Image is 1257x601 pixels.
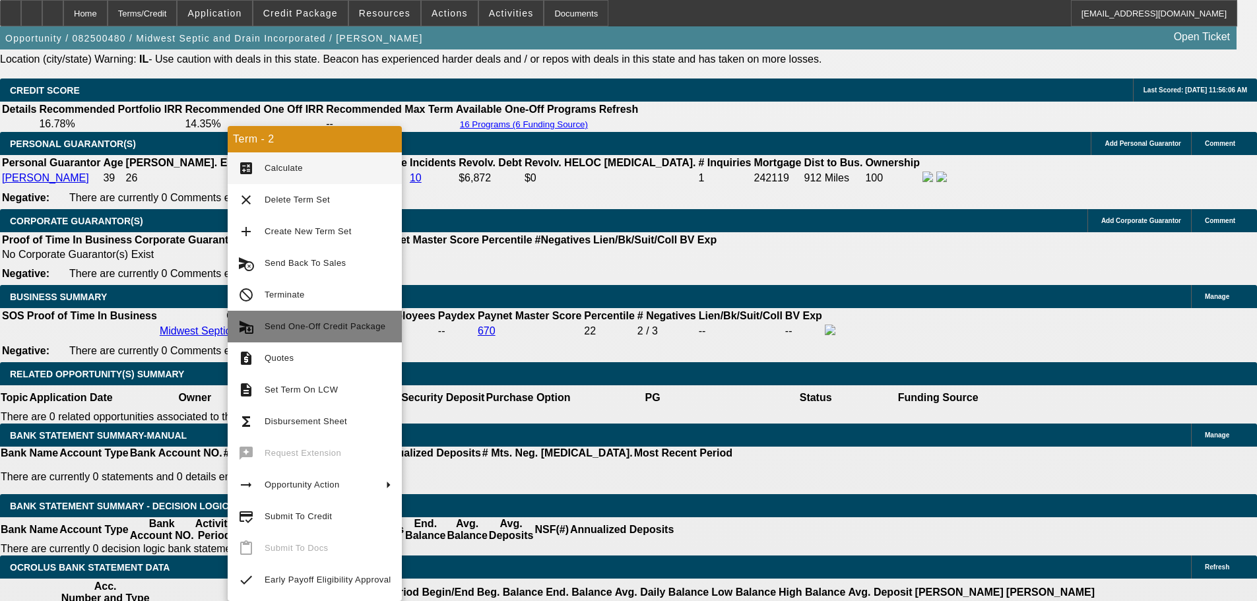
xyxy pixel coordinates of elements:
td: $0 [524,171,697,185]
b: Dist to Bus. [804,157,863,168]
th: Refresh [598,103,639,116]
b: Negative: [2,192,49,203]
mat-icon: check [238,572,254,588]
span: Send One-Off Credit Package [265,321,385,331]
th: NSF(#) [534,517,569,542]
b: BV Exp [785,310,822,321]
p: There are currently 0 statements and 0 details entered on this opportunity [1,471,732,483]
b: Paydex [438,310,475,321]
img: facebook-icon.png [922,172,933,182]
button: 16 Programs (6 Funding Source) [456,119,592,130]
b: IL [139,53,148,65]
b: Percentile [482,234,532,245]
mat-icon: calculate [238,160,254,176]
b: Mortgage [754,157,802,168]
b: Revolv. HELOC [MEDICAL_DATA]. [525,157,696,168]
span: Add Personal Guarantor [1105,140,1181,147]
span: Add Corporate Guarantor [1101,217,1181,224]
th: Owner [113,385,276,410]
td: -- [698,324,783,338]
span: Application [187,8,242,18]
th: End. Balance [404,517,446,542]
b: BV Exp [680,234,717,245]
b: Vantage [367,157,407,168]
span: Refresh [1205,563,1229,571]
span: There are currently 0 Comments entered on this opportunity [69,268,349,279]
div: 2 / 3 [637,325,696,337]
b: # Employees [371,310,435,321]
th: Funding Source [897,385,979,410]
th: # Mts. Neg. [MEDICAL_DATA]. [482,447,633,460]
span: There are currently 0 Comments entered on this opportunity [69,192,349,203]
span: Credit Package [263,8,338,18]
a: Midwest Septic and Drain Incorporated [160,325,342,336]
mat-icon: cancel_schedule_send [238,255,254,271]
th: Most Recent Period [633,447,733,460]
th: Recommended Max Term [325,103,454,116]
span: OCROLUS BANK STATEMENT DATA [10,562,170,573]
td: 16.78% [38,117,183,131]
th: Details [1,103,37,116]
td: -- [785,324,823,338]
mat-icon: not_interested [238,287,254,303]
th: PG [571,385,734,410]
a: 670 [478,325,496,336]
span: Last Scored: [DATE] 11:56:06 AM [1144,86,1247,94]
mat-icon: clear [238,192,254,208]
th: # Of Periods [223,447,286,460]
div: Term - 2 [228,126,402,152]
th: Proof of Time In Business [1,234,133,247]
img: linkedin-icon.png [936,172,947,182]
b: Incidents [410,157,456,168]
b: Lien/Bk/Suit/Coll [593,234,677,245]
th: Annualized Deposits [569,517,674,542]
td: 242119 [754,171,802,185]
span: Create New Term Set [265,226,352,236]
span: CREDIT SCORE [10,85,80,96]
td: 14.35% [184,117,324,131]
mat-icon: arrow_right_alt [238,477,254,493]
th: Purchase Option [485,385,571,410]
th: Recommended One Off IRR [184,103,324,116]
span: Calculate [265,163,303,173]
span: CORPORATE GUARANTOR(S) [10,216,143,226]
th: Activity Period [195,517,234,542]
span: BUSINESS SUMMARY [10,292,107,302]
a: Open Ticket [1169,26,1235,48]
span: Opportunity Action [265,480,340,490]
th: Bank Account NO. [129,517,195,542]
b: [PERSON_NAME]. EST [126,157,241,168]
span: Early Payoff Eligibility Approval [265,575,391,585]
td: 1 [697,171,752,185]
b: Revolv. Debt [459,157,522,168]
th: Annualized Deposits [376,447,481,460]
mat-icon: send_and_archive [238,319,254,334]
td: 100 [864,171,920,185]
span: Bank Statement Summary - Decision Logic [10,501,229,511]
mat-icon: credit_score [238,509,254,524]
span: PERSONAL GUARANTOR(S) [10,139,136,149]
b: Personal Guarantor [2,157,100,168]
th: Available One-Off Programs [455,103,597,116]
th: Bank Account NO. [129,447,223,460]
span: BANK STATEMENT SUMMARY-MANUAL [10,430,187,441]
b: Lien/Bk/Suit/Coll [699,310,783,321]
td: -- [437,324,476,338]
span: Terminate [265,290,305,300]
div: 22 [584,325,634,337]
mat-icon: add [238,224,254,239]
mat-icon: description [238,382,254,398]
span: Delete Term Set [265,195,330,205]
a: [PERSON_NAME] [2,172,89,183]
img: facebook-icon.png [825,325,835,335]
th: Recommended Portfolio IRR [38,103,183,116]
button: Application [177,1,251,26]
span: RELATED OPPORTUNITY(S) SUMMARY [10,369,184,379]
b: Age [103,157,123,168]
th: SOS [1,309,25,323]
span: Quotes [265,353,294,363]
span: Resources [359,8,410,18]
th: Status [734,385,897,410]
b: # Inquiries [698,157,751,168]
span: Actions [432,8,468,18]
